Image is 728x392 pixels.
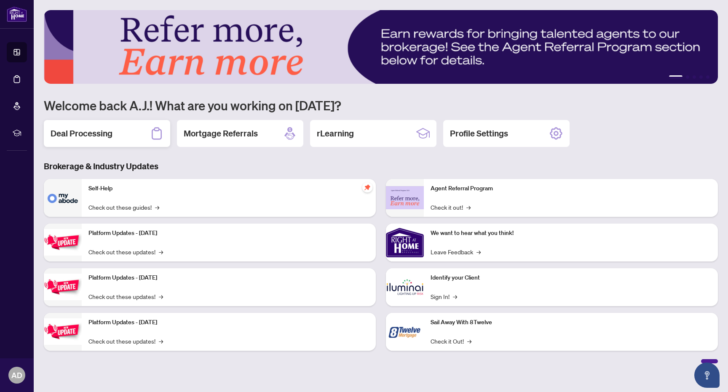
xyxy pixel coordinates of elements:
span: → [453,292,457,301]
p: We want to hear what you think! [431,229,711,238]
a: Sign In!→ [431,292,457,301]
img: Agent Referral Program [386,186,424,209]
span: → [159,336,163,346]
p: Platform Updates - [DATE] [88,229,369,238]
span: pushpin [362,182,372,192]
span: → [155,203,159,212]
h2: Profile Settings [450,128,508,139]
img: Self-Help [44,179,82,217]
a: Check out these updates!→ [88,247,163,256]
p: Platform Updates - [DATE] [88,273,369,283]
span: AD [11,369,22,381]
p: Sail Away With 8Twelve [431,318,711,327]
button: 4 [699,75,703,79]
h2: Mortgage Referrals [184,128,258,139]
a: Check it Out!→ [431,336,471,346]
p: Platform Updates - [DATE] [88,318,369,327]
span: → [466,203,471,212]
button: 3 [693,75,696,79]
button: Open asap [694,363,720,388]
img: Sail Away With 8Twelve [386,313,424,351]
a: Check out these updates!→ [88,292,163,301]
h2: Deal Processing [51,128,112,139]
p: Agent Referral Program [431,184,711,193]
a: Check out these guides!→ [88,203,159,212]
h3: Brokerage & Industry Updates [44,160,718,172]
img: Slide 0 [44,10,718,84]
span: → [476,247,481,256]
img: logo [7,6,27,22]
button: 1 [669,75,682,79]
a: Check out these updates!→ [88,336,163,346]
img: Platform Updates - June 23, 2025 [44,318,82,345]
h1: Welcome back A.J.! What are you working on [DATE]? [44,97,718,113]
img: We want to hear what you think! [386,224,424,261]
span: → [467,336,471,346]
a: Check it out!→ [431,203,471,212]
p: Self-Help [88,184,369,193]
img: Platform Updates - July 8, 2025 [44,274,82,300]
span: → [159,247,163,256]
p: Identify your Client [431,273,711,283]
span: → [159,292,163,301]
img: Identify your Client [386,268,424,306]
img: Platform Updates - July 21, 2025 [44,229,82,256]
a: Leave Feedback→ [431,247,481,256]
button: 2 [686,75,689,79]
button: 5 [706,75,709,79]
h2: rLearning [317,128,354,139]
